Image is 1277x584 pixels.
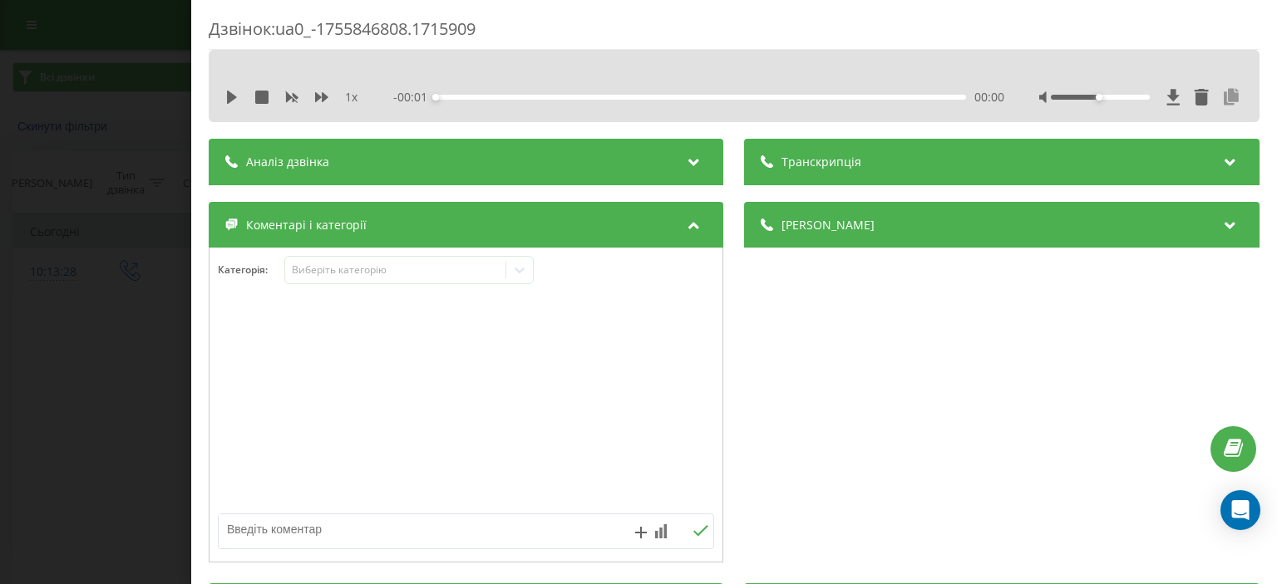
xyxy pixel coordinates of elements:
[345,89,357,106] span: 1 x
[246,217,367,233] span: Коментарі і категорії
[218,264,284,276] h4: Категорія :
[292,263,500,277] div: Виберіть категорію
[1220,490,1260,530] div: Open Intercom Messenger
[433,94,440,101] div: Accessibility label
[246,154,329,170] span: Аналіз дзвінка
[974,89,1004,106] span: 00:00
[209,17,1260,50] div: Дзвінок : ua0_-1755846808.1715909
[394,89,436,106] span: - 00:01
[782,217,875,233] span: [PERSON_NAME]
[1096,94,1102,101] div: Accessibility label
[782,154,862,170] span: Транскрипція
